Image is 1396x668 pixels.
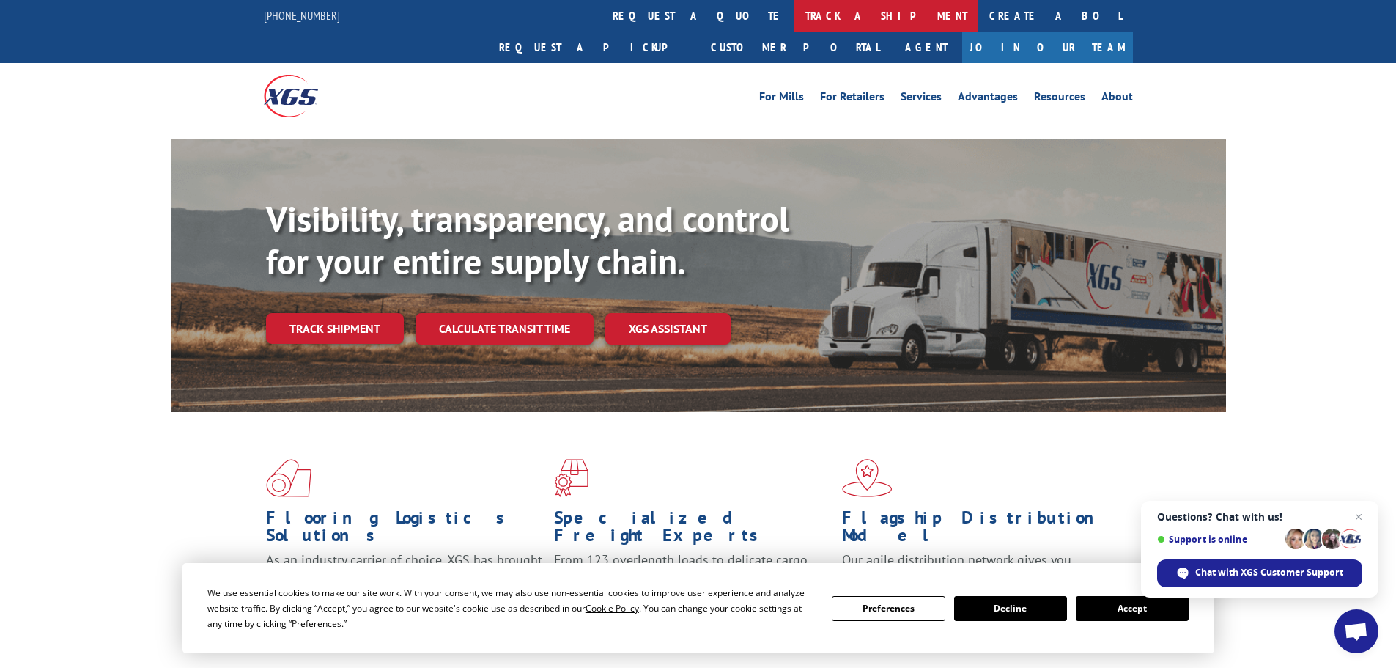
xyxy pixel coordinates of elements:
a: Join Our Team [962,32,1133,63]
a: Customer Portal [700,32,890,63]
a: XGS ASSISTANT [605,313,731,345]
a: Calculate transit time [416,313,594,345]
a: Services [901,91,942,107]
h1: Flooring Logistics Solutions [266,509,543,551]
span: Close chat [1350,508,1367,526]
a: Agent [890,32,962,63]
span: Cookie Policy [586,602,639,614]
button: Accept [1076,596,1189,621]
a: About [1101,91,1133,107]
div: Open chat [1334,609,1378,653]
img: xgs-icon-total-supply-chain-intelligence-red [266,459,311,497]
a: Resources [1034,91,1085,107]
a: Track shipment [266,313,404,344]
a: Request a pickup [488,32,700,63]
button: Decline [954,596,1067,621]
span: Support is online [1157,534,1280,545]
div: Chat with XGS Customer Support [1157,559,1362,587]
span: Questions? Chat with us! [1157,511,1362,523]
span: As an industry carrier of choice, XGS has brought innovation and dedication to flooring logistics... [266,551,542,603]
h1: Flagship Distribution Model [842,509,1119,551]
p: From 123 overlength loads to delicate cargo, our experienced staff knows the best way to move you... [554,551,831,617]
b: Visibility, transparency, and control for your entire supply chain. [266,196,789,284]
a: For Mills [759,91,804,107]
span: Chat with XGS Customer Support [1195,566,1343,579]
h1: Specialized Freight Experts [554,509,831,551]
a: For Retailers [820,91,884,107]
img: xgs-icon-focused-on-flooring-red [554,459,588,497]
span: Preferences [292,617,341,630]
button: Preferences [832,596,945,621]
a: Advantages [958,91,1018,107]
a: [PHONE_NUMBER] [264,8,340,23]
span: Our agile distribution network gives you nationwide inventory management on demand. [842,551,1112,586]
div: Cookie Consent Prompt [182,563,1214,653]
img: xgs-icon-flagship-distribution-model-red [842,459,893,497]
div: We use essential cookies to make our site work. With your consent, we may also use non-essential ... [207,585,814,631]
